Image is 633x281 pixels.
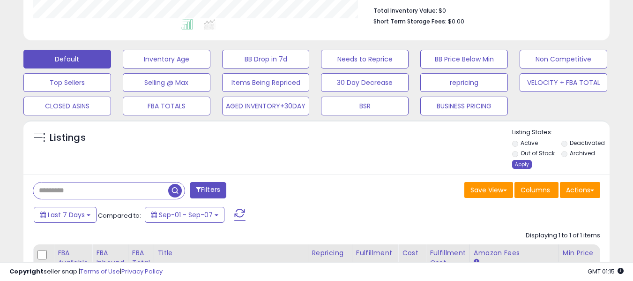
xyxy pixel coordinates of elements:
button: Needs to Reprice [321,50,409,68]
button: BSR [321,97,409,115]
button: Default [23,50,111,68]
p: Listing States: [512,128,610,137]
span: Sep-01 - Sep-07 [159,210,213,220]
button: Sep-01 - Sep-07 [145,207,224,223]
div: Amazon Fees [474,248,555,258]
span: $0.00 [448,17,464,26]
div: Min Price [563,248,611,258]
button: Last 7 Days [34,207,97,223]
button: Top Sellers [23,73,111,92]
button: Selling @ Max [123,73,210,92]
button: CLOSED ASINS [23,97,111,115]
div: Fulfillment Cost [430,248,466,268]
button: 30 Day Decrease [321,73,409,92]
div: FBA Total Qty [132,248,150,278]
button: Columns [514,182,559,198]
div: Cost [402,248,422,258]
button: Filters [190,182,226,198]
span: Columns [521,185,550,195]
button: BUSINESS PRICING [420,97,508,115]
h5: Listings [50,131,86,144]
button: Items Being Repriced [222,73,310,92]
button: AGED INVENTORY+30DAY [222,97,310,115]
button: Non Competitive [520,50,607,68]
strong: Copyright [9,267,44,276]
button: FBA TOTALS [123,97,210,115]
span: Compared to: [98,211,141,220]
label: Deactivated [570,139,605,147]
label: Out of Stock [521,149,555,157]
li: $0 [373,4,593,15]
button: VELOCITY + FBA TOTAL [520,73,607,92]
div: Displaying 1 to 1 of 1 items [526,231,600,240]
button: BB Price Below Min [420,50,508,68]
div: Fulfillment [356,248,394,258]
b: Total Inventory Value: [373,7,437,15]
div: Apply [512,160,532,169]
label: Active [521,139,538,147]
button: Save View [464,182,513,198]
button: repricing [420,73,508,92]
div: FBA Available Qty [58,248,88,278]
b: Short Term Storage Fees: [373,17,447,25]
div: Repricing [312,248,348,258]
span: Last 7 Days [48,210,85,220]
span: 2025-09-15 01:15 GMT [588,267,624,276]
div: Title [158,248,304,258]
div: seller snap | | [9,267,163,276]
div: FBA inbound Qty [96,248,124,278]
button: Actions [560,182,600,198]
a: Privacy Policy [121,267,163,276]
a: Terms of Use [80,267,120,276]
button: Inventory Age [123,50,210,68]
label: Archived [570,149,595,157]
button: BB Drop in 7d [222,50,310,68]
